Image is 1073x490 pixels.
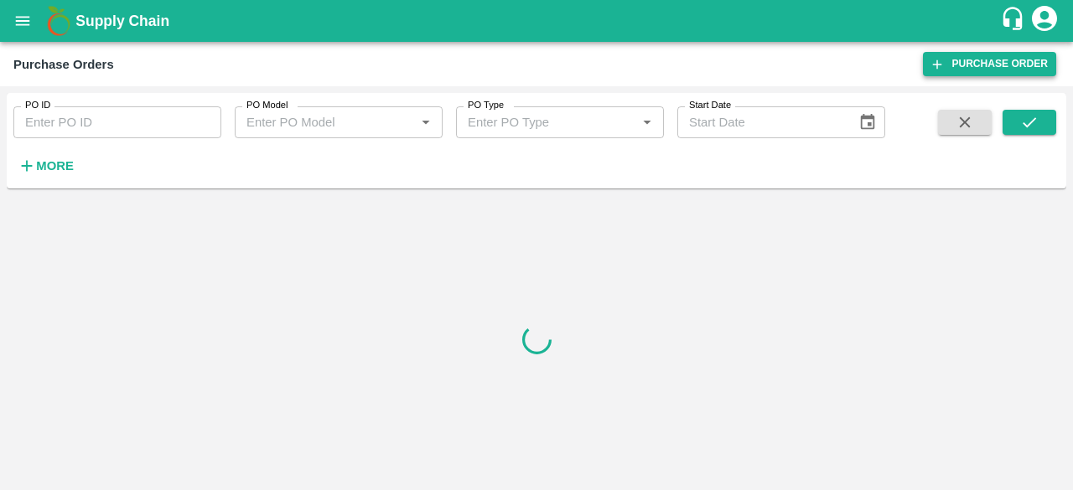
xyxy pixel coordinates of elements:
[636,111,658,133] button: Open
[852,106,884,138] button: Choose date
[25,99,50,112] label: PO ID
[42,4,75,38] img: logo
[923,52,1056,76] a: Purchase Order
[75,9,1000,33] a: Supply Chain
[1029,3,1060,39] div: account of current user
[689,99,731,112] label: Start Date
[3,2,42,40] button: open drawer
[1000,6,1029,36] div: customer-support
[461,111,631,133] input: Enter PO Type
[13,106,221,138] input: Enter PO ID
[36,159,74,173] strong: More
[13,152,78,180] button: More
[677,106,845,138] input: Start Date
[468,99,504,112] label: PO Type
[415,111,437,133] button: Open
[246,99,288,112] label: PO Model
[240,111,410,133] input: Enter PO Model
[13,54,114,75] div: Purchase Orders
[75,13,169,29] b: Supply Chain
